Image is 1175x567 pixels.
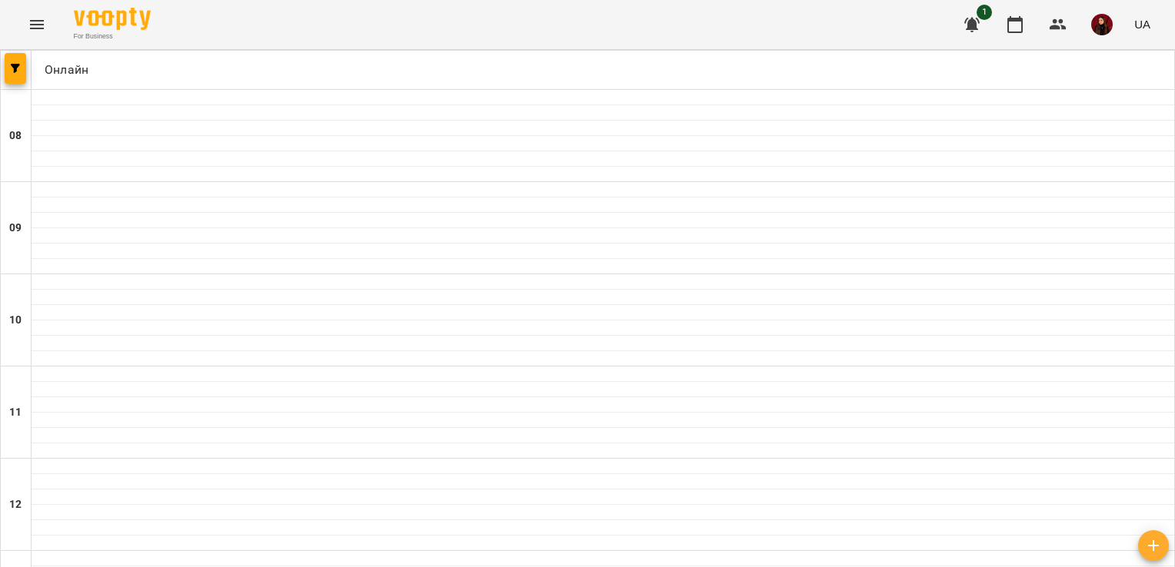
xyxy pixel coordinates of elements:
[1138,530,1169,561] button: Створити урок
[9,312,22,329] h6: 10
[9,128,22,144] h6: 08
[1128,10,1157,38] button: UA
[9,496,22,513] h6: 12
[18,6,55,43] button: Menu
[9,220,22,237] h6: 09
[977,5,992,20] span: 1
[9,404,22,421] h6: 11
[1134,16,1150,32] span: UA
[74,8,151,30] img: Voopty Logo
[1091,14,1113,35] img: 958b9029b15ca212fd0684cba48e8a29.jpg
[74,31,151,41] span: For Business
[38,61,88,79] p: Онлайн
